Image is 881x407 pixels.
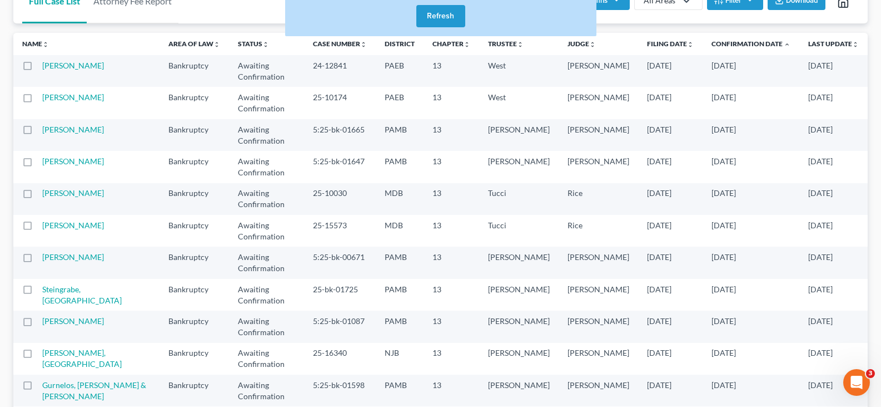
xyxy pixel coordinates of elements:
td: [PERSON_NAME] [559,87,638,119]
td: [PERSON_NAME] [559,279,638,311]
a: Nameunfold_more [22,40,49,48]
td: [PERSON_NAME] [559,375,638,406]
td: [PERSON_NAME] [479,151,559,183]
td: Bankruptcy [160,375,229,406]
i: unfold_more [262,41,269,48]
td: [DATE] [703,119,799,151]
button: Refresh [416,5,465,27]
td: [PERSON_NAME] [479,311,559,342]
td: [DATE] [703,215,799,247]
td: [DATE] [638,183,703,215]
td: 13 [424,55,479,87]
td: [PERSON_NAME] [559,247,638,278]
td: [DATE] [703,247,799,278]
td: [DATE] [799,151,868,183]
td: 13 [424,119,479,151]
td: West [479,55,559,87]
td: Awaiting Confirmation [229,311,304,342]
td: [DATE] [638,279,703,311]
a: [PERSON_NAME] [42,92,104,102]
td: [DATE] [638,119,703,151]
td: [PERSON_NAME] [479,279,559,311]
a: [PERSON_NAME] [42,252,104,262]
td: [DATE] [703,311,799,342]
td: MDB [376,183,424,215]
a: Area of Lawunfold_more [168,40,220,48]
td: [PERSON_NAME] [479,119,559,151]
td: Bankruptcy [160,247,229,278]
a: Confirmation Date expand_less [711,40,790,48]
td: 25-10174 [304,87,376,119]
a: [PERSON_NAME] [42,188,104,198]
td: MDB [376,215,424,247]
td: [DATE] [799,183,868,215]
td: Awaiting Confirmation [229,87,304,119]
td: 13 [424,151,479,183]
i: unfold_more [42,41,49,48]
td: Bankruptcy [160,183,229,215]
a: [PERSON_NAME] [42,61,104,70]
span: 3 [866,369,875,378]
td: Bankruptcy [160,151,229,183]
td: NJB [376,343,424,375]
td: Tucci [479,183,559,215]
td: [DATE] [638,343,703,375]
td: Bankruptcy [160,311,229,342]
td: [DATE] [703,279,799,311]
td: 13 [424,343,479,375]
td: [DATE] [703,375,799,406]
td: Rice [559,183,638,215]
td: [DATE] [638,311,703,342]
td: Awaiting Confirmation [229,215,304,247]
td: [DATE] [638,55,703,87]
td: 13 [424,215,479,247]
td: [DATE] [703,151,799,183]
td: 13 [424,87,479,119]
td: Awaiting Confirmation [229,183,304,215]
td: [DATE] [799,55,868,87]
td: [PERSON_NAME] [479,247,559,278]
td: Bankruptcy [160,279,229,311]
a: Statusunfold_more [238,40,269,48]
td: [DATE] [799,279,868,311]
td: [PERSON_NAME] [559,343,638,375]
td: [DATE] [703,55,799,87]
td: [DATE] [799,247,868,278]
td: 5:25-bk-01665 [304,119,376,151]
td: [DATE] [799,343,868,375]
td: [DATE] [703,87,799,119]
td: Awaiting Confirmation [229,279,304,311]
td: 24-12841 [304,55,376,87]
td: Awaiting Confirmation [229,55,304,87]
a: Gurnelos, [PERSON_NAME] & [PERSON_NAME] [42,380,146,401]
td: 13 [424,247,479,278]
td: PAMB [376,375,424,406]
td: [PERSON_NAME] [479,375,559,406]
i: unfold_more [213,41,220,48]
td: 13 [424,375,479,406]
td: [DATE] [799,119,868,151]
td: PAEB [376,55,424,87]
td: 25-10030 [304,183,376,215]
iframe: Intercom live chat [843,369,870,396]
td: Bankruptcy [160,87,229,119]
td: 13 [424,183,479,215]
td: [DATE] [638,151,703,183]
td: [PERSON_NAME] [559,55,638,87]
td: [DATE] [638,375,703,406]
td: Awaiting Confirmation [229,119,304,151]
a: [PERSON_NAME] [42,316,104,326]
td: 25-15573 [304,215,376,247]
a: [PERSON_NAME] [42,156,104,166]
td: [DATE] [638,215,703,247]
td: PAMB [376,279,424,311]
td: 13 [424,279,479,311]
td: [PERSON_NAME] [559,119,638,151]
td: West [479,87,559,119]
td: [DATE] [703,343,799,375]
a: [PERSON_NAME], [GEOGRAPHIC_DATA] [42,348,122,369]
td: Bankruptcy [160,119,229,151]
i: unfold_more [852,41,859,48]
td: 5:25-bk-01598 [304,375,376,406]
td: PAMB [376,119,424,151]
